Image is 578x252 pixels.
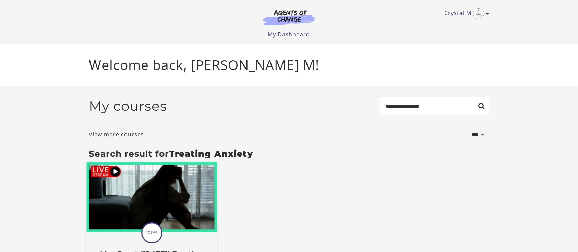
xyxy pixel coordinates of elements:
[444,8,486,19] a: Toggle menu
[89,55,489,75] p: Welcome back, [PERSON_NAME] M!
[169,148,253,159] strong: Treating Anxiety
[89,148,489,159] h3: Search result for
[268,31,310,38] a: My Dashboard
[89,130,144,139] a: View more courses
[256,10,322,25] img: Agents of Change Logo
[142,223,161,242] span: 100%
[89,98,167,114] h2: My courses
